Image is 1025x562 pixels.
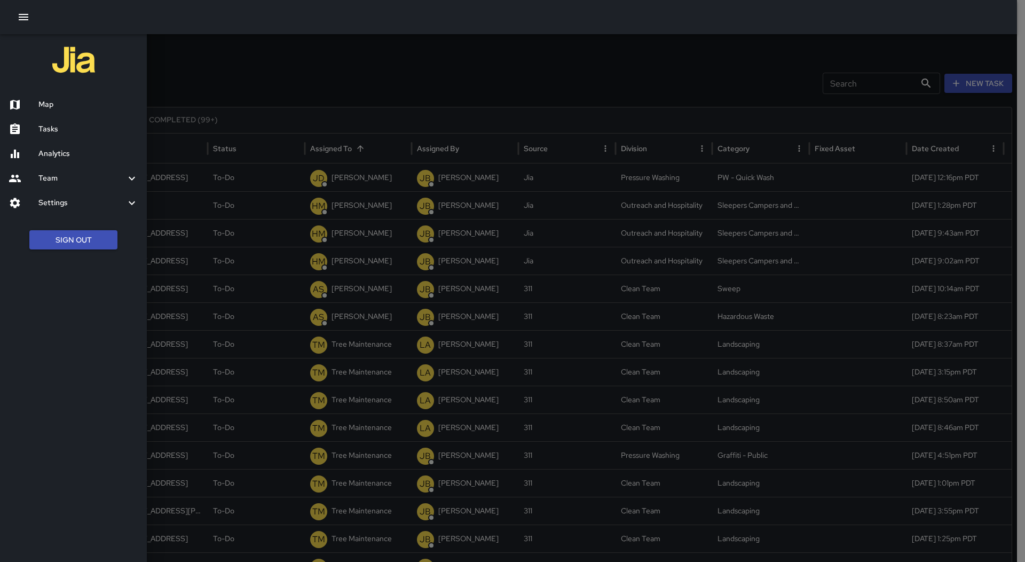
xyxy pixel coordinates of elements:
h6: Analytics [38,148,138,160]
img: jia-logo [52,38,95,81]
button: Sign Out [29,230,117,250]
h6: Settings [38,197,125,209]
h6: Team [38,173,125,184]
h6: Tasks [38,123,138,135]
h6: Map [38,99,138,111]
